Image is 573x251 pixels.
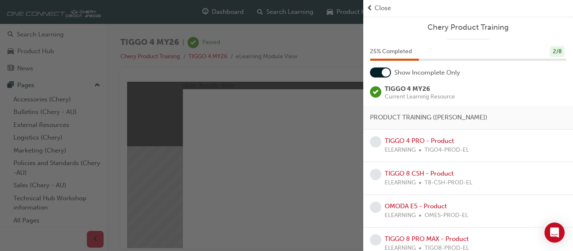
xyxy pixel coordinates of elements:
[550,46,565,57] div: 2 / 8
[385,145,416,155] span: ELEARNING
[385,178,416,188] span: ELEARNING
[544,223,565,243] div: Open Intercom Messenger
[425,211,468,220] span: OME5-PROD-EL
[425,145,469,155] span: TIGO4-PROD-EL
[385,85,430,93] span: TIGGO 4 MY26
[385,235,469,243] a: TIGGO 8 PRO MAX - Product
[385,211,416,220] span: ELEARNING
[425,178,472,188] span: T8-CSH-PROD-EL
[385,170,453,177] a: TIGGO 8 CSH - Product
[367,3,373,13] span: prev-icon
[370,202,381,213] span: learningRecordVerb_NONE-icon
[370,23,566,32] a: Chery Product Training
[370,136,381,147] span: learningRecordVerb_NONE-icon
[370,169,381,180] span: learningRecordVerb_NONE-icon
[370,113,487,122] span: PRODUCT TRAINING ([PERSON_NAME])
[370,234,381,246] span: learningRecordVerb_NONE-icon
[394,68,460,78] span: Show Incomplete Only
[375,3,391,13] span: Close
[385,94,455,100] span: Current Learning Resource
[370,86,381,98] span: learningRecordVerb_PASS-icon
[367,3,570,13] button: prev-iconClose
[370,47,412,57] span: 25 % Completed
[385,137,454,145] a: TIGGO 4 PRO - Product
[385,202,447,210] a: OMODA E5 - Product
